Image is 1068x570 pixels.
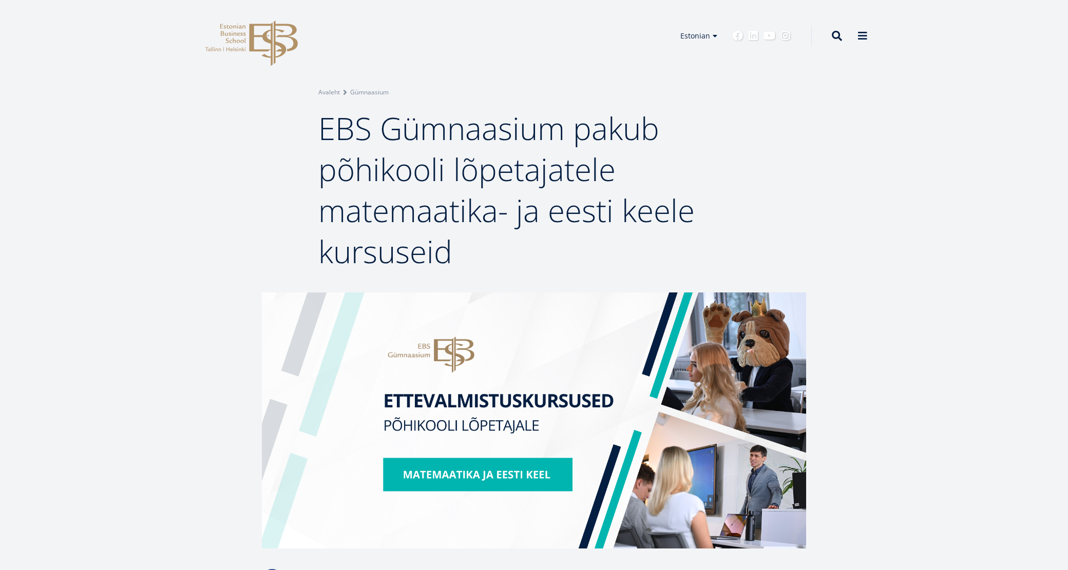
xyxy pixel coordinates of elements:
[733,31,743,41] a: Facebook
[262,292,806,548] img: EBS Gümnaasiumi ettevalmistuskursused
[748,31,758,41] a: Linkedin
[780,31,791,41] a: Instagram
[318,87,340,97] a: Avaleht
[318,107,695,272] span: EBS Gümnaasium pakub põhikooli lõpetajatele matemaatika- ja eesti keele kursuseid
[350,87,389,97] a: Gümnaasium
[764,31,775,41] a: Youtube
